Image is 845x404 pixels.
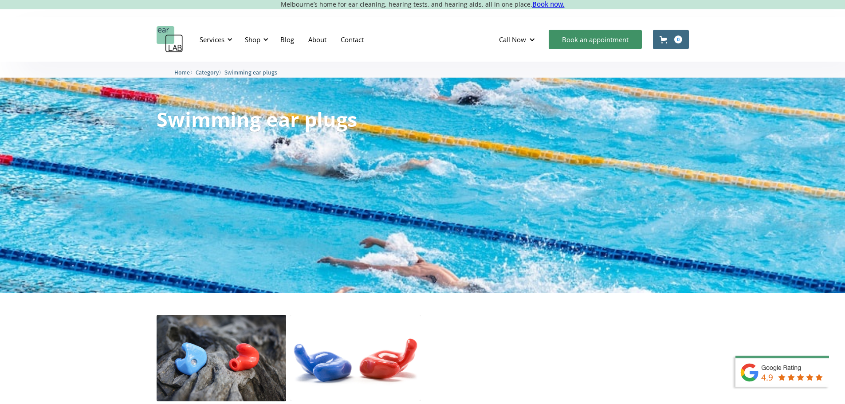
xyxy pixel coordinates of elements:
[334,27,371,52] a: Contact
[174,69,190,76] span: Home
[174,68,196,77] li: 〉
[273,27,301,52] a: Blog
[157,315,287,401] img: Pro-Aquaz
[499,35,526,44] div: Call Now
[196,68,224,77] li: 〉
[157,26,183,53] a: home
[224,69,277,76] span: Swimming ear plugs
[674,35,682,43] div: 0
[291,315,421,401] img: Swim Plugs - Pair
[200,35,224,44] div: Services
[240,26,271,53] div: Shop
[492,26,544,53] div: Call Now
[245,35,260,44] div: Shop
[224,68,277,76] a: Swimming ear plugs
[653,30,689,49] a: Open cart
[194,26,235,53] div: Services
[157,109,357,129] h1: Swimming ear plugs
[196,69,219,76] span: Category
[196,68,219,76] a: Category
[174,68,190,76] a: Home
[549,30,642,49] a: Book an appointment
[301,27,334,52] a: About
